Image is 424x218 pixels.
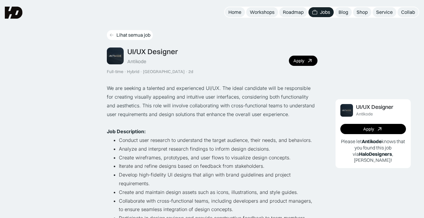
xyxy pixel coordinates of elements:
[250,9,274,15] div: Workshops
[107,69,123,74] div: Full-time
[107,48,124,64] img: Job Image
[401,9,415,15] div: Collab
[398,7,419,17] a: Collab
[363,127,374,132] div: Apply
[340,138,406,163] p: Please let knows that you found this job via , [PERSON_NAME]!
[279,7,307,17] a: Roadmap
[359,151,392,157] b: HaloDesigners
[340,104,353,117] img: Job Image
[320,9,330,15] div: Jobs
[116,32,150,38] div: Lihat semua job
[143,69,185,74] div: [GEOGRAPHIC_DATA]
[185,69,188,74] div: ·
[356,112,373,117] div: Antikode
[119,136,317,145] li: Conduct user research to understand the target audience, their needs, and behaviors.
[119,170,317,188] li: Develop high-fidelity UI designs that align with brand guidelines and project requirements.
[353,7,371,17] a: Shop
[107,118,317,127] p: ‍
[188,69,193,74] div: 2d
[119,197,317,214] li: Collaborate with cross-functional teams, including developers and product managers, to ensure sea...
[293,58,304,63] div: Apply
[362,138,382,144] b: Antikode
[119,188,317,197] li: Create and maintain design assets such as icons, illustrations, and style guides.
[119,162,317,170] li: Iterate and refine designs based on feedback from stakeholders.
[124,69,126,74] div: ·
[289,56,317,66] a: Apply
[225,7,245,17] a: Home
[339,9,348,15] div: Blog
[127,47,178,56] div: UI/UX Designer
[119,145,317,153] li: Analyze and interpret research findings to inform design decisions.
[357,9,368,15] div: Shop
[107,128,146,134] strong: Job Description:
[308,7,334,17] a: Jobs
[373,7,396,17] a: Service
[107,30,153,40] a: Lihat semua job
[127,58,146,65] div: Antikode
[335,7,352,17] a: Blog
[376,9,393,15] div: Service
[246,7,278,17] a: Workshops
[119,153,317,162] li: Create wireframes, prototypes, and user flows to visualize design concepts.
[127,69,139,74] div: Hybrid
[283,9,304,15] div: Roadmap
[356,104,393,110] div: UI/UX Designer
[340,124,406,134] a: Apply
[107,84,317,118] p: We are seeking a talented and experienced UI/UX. The ideal candidate will be responsible for crea...
[140,69,142,74] div: ·
[228,9,241,15] div: Home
